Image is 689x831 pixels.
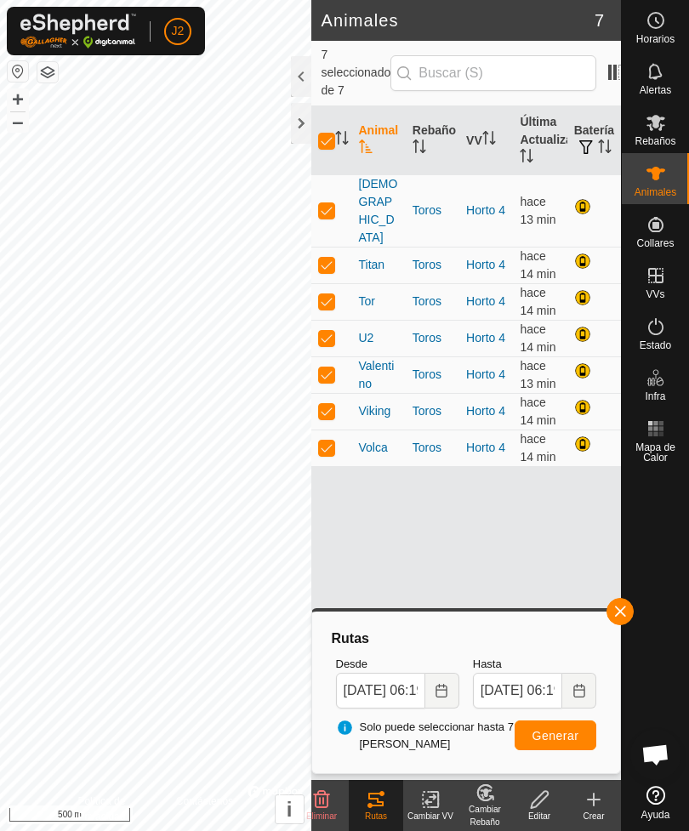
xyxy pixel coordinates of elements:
[630,729,681,780] a: Chat abierto
[359,293,375,310] span: Tor
[466,258,505,271] a: Horto 4
[77,794,155,824] a: Política de Privacidad
[306,811,337,821] span: Eliminar
[520,396,555,427] span: 30 ago 2025, 6:05
[520,195,555,226] span: 30 ago 2025, 6:05
[466,331,505,344] a: Horto 4
[359,329,374,347] span: U2
[336,656,459,673] label: Desde
[390,55,596,91] input: Buscar (S)
[322,46,391,100] span: 7 seleccionado de 7
[359,402,391,420] span: Viking
[176,794,233,824] a: Contáctenos
[640,85,671,95] span: Alertas
[513,106,567,175] th: Última Actualización
[459,106,513,175] th: VV
[520,249,555,281] span: 30 ago 2025, 6:05
[466,294,505,308] a: Horto 4
[413,142,426,156] p-sorticon: Activar para ordenar
[520,432,555,464] span: 30 ago 2025, 6:05
[567,106,621,175] th: Batería
[473,656,596,673] label: Hasta
[20,14,136,48] img: Logo Gallagher
[636,34,675,44] span: Horarios
[466,367,505,381] a: Horto 4
[336,719,515,752] span: Solo puede seleccionar hasta 7 [PERSON_NAME]
[520,286,555,317] span: 30 ago 2025, 6:05
[413,366,453,384] div: Toros
[512,810,567,822] div: Editar
[646,289,664,299] span: VVs
[413,256,453,274] div: Toros
[8,111,28,132] button: –
[595,8,604,33] span: 7
[520,151,533,165] p-sorticon: Activar para ordenar
[425,673,459,709] button: Choose Date
[406,106,459,175] th: Rebaño
[636,238,674,248] span: Collares
[403,810,458,822] div: Cambiar VV
[413,439,453,457] div: Toros
[352,106,406,175] th: Animal
[413,293,453,310] div: Toros
[626,442,685,463] span: Mapa de Calor
[329,629,604,649] div: Rutas
[598,142,612,156] p-sorticon: Activar para ordenar
[359,439,388,457] span: Volca
[37,62,58,83] button: Capas del Mapa
[635,136,675,146] span: Rebaños
[515,720,596,750] button: Generar
[520,322,555,354] span: 30 ago 2025, 6:05
[359,175,399,247] span: [DEMOGRAPHIC_DATA]
[172,22,185,40] span: J2
[532,729,579,743] span: Generar
[359,142,373,156] p-sorticon: Activar para ordenar
[413,402,453,420] div: Toros
[322,10,595,31] h2: Animales
[482,134,496,147] p-sorticon: Activar para ordenar
[359,357,399,393] span: Valentino
[276,795,304,823] button: i
[359,256,385,274] span: Titan
[466,441,505,454] a: Horto 4
[635,187,676,197] span: Animales
[466,203,505,217] a: Horto 4
[520,359,555,390] span: 30 ago 2025, 6:05
[413,202,453,219] div: Toros
[562,673,596,709] button: Choose Date
[640,340,671,350] span: Estado
[413,329,453,347] div: Toros
[622,779,689,827] a: Ayuda
[8,61,28,82] button: Restablecer Mapa
[8,89,28,110] button: +
[567,810,621,822] div: Crear
[466,404,505,418] a: Horto 4
[349,810,403,822] div: Rutas
[287,798,293,821] span: i
[641,810,670,820] span: Ayuda
[335,134,349,147] p-sorticon: Activar para ordenar
[458,803,512,828] div: Cambiar Rebaño
[645,391,665,401] span: Infra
